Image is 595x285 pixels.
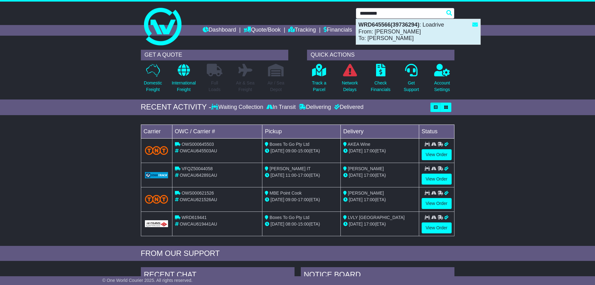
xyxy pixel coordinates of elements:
[211,104,265,111] div: Waiting Collection
[180,148,217,153] span: OWCAU645503AU
[285,173,296,178] span: 11:00
[236,80,255,93] p: Air & Sea Freight
[181,191,214,196] span: OWS000621526
[298,197,309,202] span: 17:00
[141,125,172,138] td: Carrier
[265,172,338,179] div: - (ETA)
[270,148,284,153] span: [DATE]
[364,148,375,153] span: 17:00
[145,172,168,178] img: GetCarrierServiceLogo
[419,125,454,138] td: Status
[141,249,454,258] div: FROM OUR SUPPORT
[370,64,391,96] a: CheckFinancials
[342,80,358,93] p: Network Delays
[172,80,196,93] p: International Freight
[265,196,338,203] div: - (ETA)
[181,142,214,147] span: OWS000645503
[298,221,309,226] span: 15:00
[141,50,288,60] div: GET A QUOTE
[145,146,168,155] img: TNT_Domestic.png
[180,221,217,226] span: OWCAU619441AU
[102,278,193,283] span: © One World Courier 2025. All rights reserved.
[333,104,364,111] div: Delivered
[270,166,310,171] span: [PERSON_NAME] IT
[341,64,358,96] a: NetworkDelays
[270,221,284,226] span: [DATE]
[270,197,284,202] span: [DATE]
[298,148,309,153] span: 15:00
[298,173,309,178] span: 17:00
[144,80,162,93] p: Domestic Freight
[349,197,363,202] span: [DATE]
[145,220,168,227] img: GetCarrierServiceLogo
[181,166,213,171] span: VFQZ50044058
[171,64,196,96] a: InternationalFreight
[356,19,480,44] div: : Loadrive From: [PERSON_NAME] To: [PERSON_NAME]
[343,196,416,203] div: (ETA)
[434,64,450,96] a: AccountSettings
[349,221,363,226] span: [DATE]
[172,125,262,138] td: OWC / Carrier #
[349,148,363,153] span: [DATE]
[371,80,390,93] p: Check Financials
[348,215,405,220] span: LVLY [GEOGRAPHIC_DATA]
[141,267,295,284] div: RECENT CHAT
[364,221,375,226] span: 17:00
[349,173,363,178] span: [DATE]
[285,221,296,226] span: 08:00
[180,173,217,178] span: OWCAU642891AU
[301,267,454,284] div: NOTICE BOARD
[312,80,326,93] p: Track a Parcel
[285,148,296,153] span: 09:00
[364,173,375,178] span: 17:00
[270,173,284,178] span: [DATE]
[265,221,338,227] div: - (ETA)
[434,80,450,93] p: Account Settings
[364,197,375,202] span: 17:00
[403,64,419,96] a: GetSupport
[288,25,316,36] a: Tracking
[265,104,297,111] div: In Transit
[270,142,309,147] span: Boxes To Go Pty Ltd
[244,25,280,36] a: Quote/Book
[268,80,285,93] p: Air / Sea Depot
[285,197,296,202] span: 09:00
[270,191,302,196] span: MBE Point Cook
[307,50,454,60] div: QUICK ACTIONS
[343,221,416,227] div: (ETA)
[340,125,419,138] td: Delivery
[181,215,206,220] span: WRD619441
[207,80,222,93] p: Full Loads
[343,148,416,154] div: (ETA)
[180,197,217,202] span: OWCAU621526AU
[143,64,162,96] a: DomesticFreight
[422,149,452,160] a: View Order
[359,22,419,28] strong: WRD645566(39736294)
[343,172,416,179] div: (ETA)
[404,80,419,93] p: Get Support
[141,103,211,112] div: RECENT ACTIVITY -
[324,25,352,36] a: Financials
[422,222,452,233] a: View Order
[348,191,384,196] span: [PERSON_NAME]
[422,198,452,209] a: View Order
[262,125,341,138] td: Pickup
[422,174,452,185] a: View Order
[203,25,236,36] a: Dashboard
[265,148,338,154] div: - (ETA)
[145,195,168,203] img: TNT_Domestic.png
[312,64,327,96] a: Track aParcel
[297,104,333,111] div: Delivering
[348,142,370,147] span: AKEA Wine
[348,166,384,171] span: [PERSON_NAME]
[270,215,309,220] span: Boxes To Go Pty Ltd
